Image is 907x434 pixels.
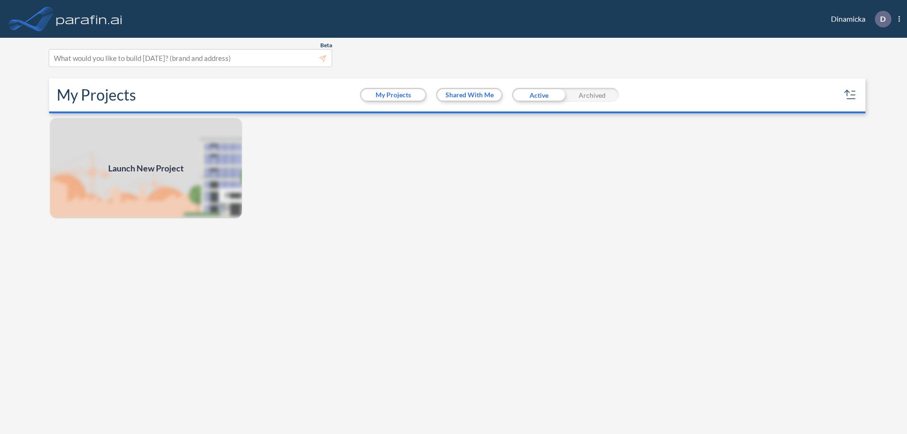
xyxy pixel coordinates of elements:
[108,162,184,175] span: Launch New Project
[49,117,243,219] a: Launch New Project
[49,117,243,219] img: add
[57,86,136,104] h2: My Projects
[320,42,332,49] span: Beta
[437,89,501,101] button: Shared With Me
[54,9,124,28] img: logo
[843,87,858,102] button: sort
[512,88,565,102] div: Active
[880,15,886,23] p: D
[817,11,900,27] div: Dinamicka
[361,89,425,101] button: My Projects
[565,88,619,102] div: Archived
